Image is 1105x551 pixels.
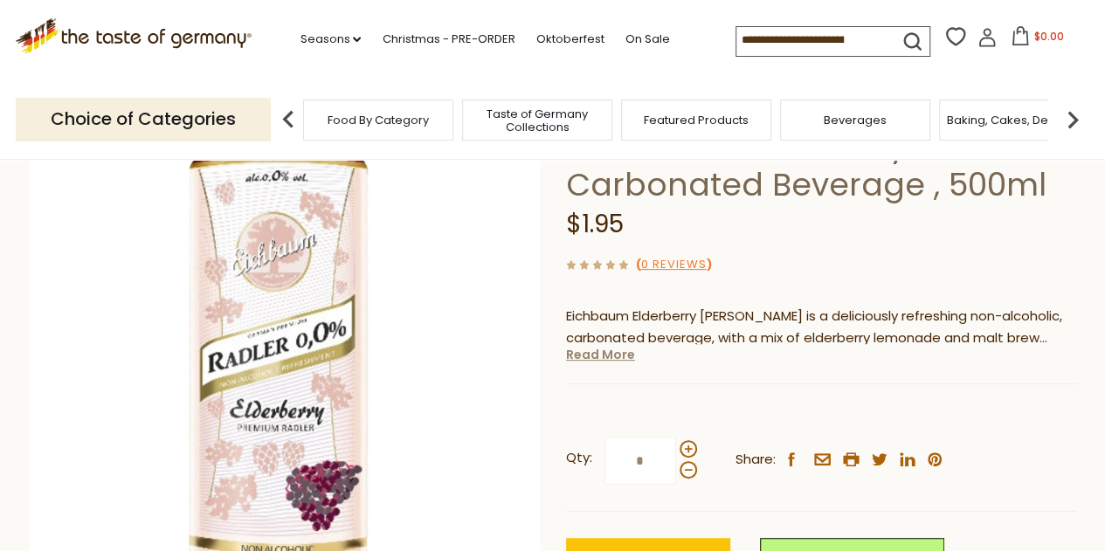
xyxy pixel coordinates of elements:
a: Baking, Cakes, Desserts [947,114,1082,127]
a: Food By Category [328,114,429,127]
strong: Qty: [566,447,592,469]
a: Christmas - PRE-ORDER [382,30,515,49]
span: $1.95 [566,207,624,241]
span: ( ) [635,256,711,272]
p: Choice of Categories [16,98,271,141]
a: Beverages [824,114,887,127]
span: Share: [736,449,776,471]
a: Taste of Germany Collections [467,107,607,134]
a: On Sale [625,30,669,49]
p: Eichbaum Elderberry [PERSON_NAME] is a deliciously refreshing non-alcoholic, carbonated beverage,... [566,306,1077,349]
a: Seasons [300,30,361,49]
input: Qty: [604,437,676,485]
a: Featured Products [644,114,749,127]
a: 0 Reviews [640,256,706,274]
img: previous arrow [271,102,306,137]
img: next arrow [1055,102,1090,137]
span: $0.00 [1033,29,1063,44]
button: $0.00 [1000,26,1074,52]
a: Read More [566,346,635,363]
h1: Eichbaum "Elderberry Radler" Carbonated Beverage , 500ml [566,126,1077,204]
a: Oktoberfest [535,30,604,49]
